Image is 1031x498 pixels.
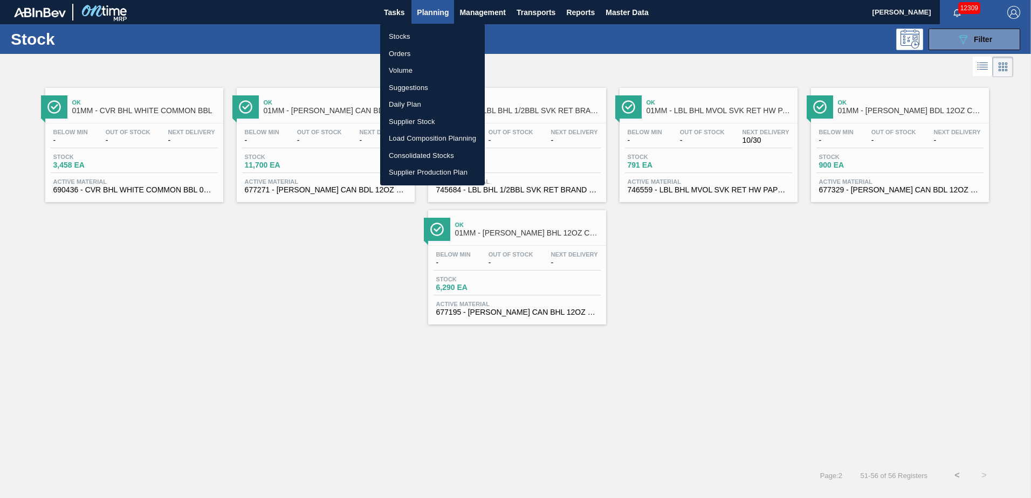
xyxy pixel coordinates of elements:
[380,164,485,181] a: Supplier Production Plan
[380,28,485,45] a: Stocks
[380,62,485,79] a: Volume
[380,96,485,113] a: Daily Plan
[380,113,485,130] a: Supplier Stock
[380,79,485,96] a: Suggestions
[380,130,485,147] a: Load Composition Planning
[380,45,485,63] a: Orders
[380,147,485,164] a: Consolidated Stocks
